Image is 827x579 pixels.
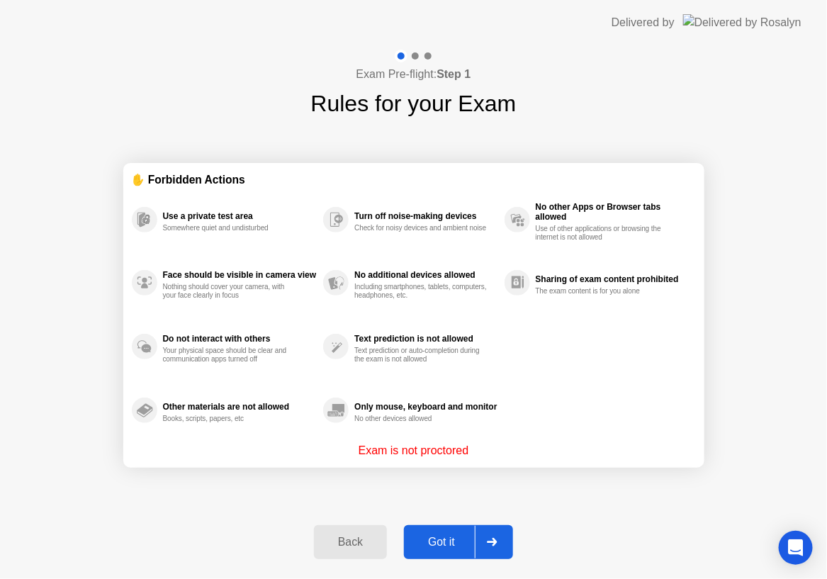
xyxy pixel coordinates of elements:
div: Use a private test area [163,211,317,221]
div: Back [318,536,383,549]
div: Books, scripts, papers, etc [163,415,297,423]
div: Other materials are not allowed [163,402,317,412]
div: Open Intercom Messenger [779,531,813,565]
div: Face should be visible in camera view [163,270,317,280]
div: Text prediction is not allowed [354,334,497,344]
button: Back [314,525,387,559]
div: Only mouse, keyboard and monitor [354,402,497,412]
div: Turn off noise-making devices [354,211,497,221]
h1: Rules for your Exam [311,86,517,120]
div: No additional devices allowed [354,270,497,280]
h4: Exam Pre-flight: [356,66,471,83]
div: ✋ Forbidden Actions [132,172,696,188]
img: Delivered by Rosalyn [683,14,801,30]
div: Do not interact with others [163,334,317,344]
div: No other Apps or Browser tabs allowed [536,202,689,222]
p: Exam is not proctored [359,442,469,459]
div: Check for noisy devices and ambient noise [354,224,488,232]
div: Somewhere quiet and undisturbed [163,224,297,232]
div: Including smartphones, tablets, computers, headphones, etc. [354,283,488,300]
div: Sharing of exam content prohibited [536,274,689,284]
div: Text prediction or auto-completion during the exam is not allowed [354,347,488,364]
div: The exam content is for you alone [536,287,670,296]
div: Nothing should cover your camera, with your face clearly in focus [163,283,297,300]
div: No other devices allowed [354,415,488,423]
b: Step 1 [437,68,471,80]
button: Got it [404,525,513,559]
div: Got it [408,536,475,549]
div: Delivered by [612,14,675,31]
div: Your physical space should be clear and communication apps turned off [163,347,297,364]
div: Use of other applications or browsing the internet is not allowed [536,225,670,242]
